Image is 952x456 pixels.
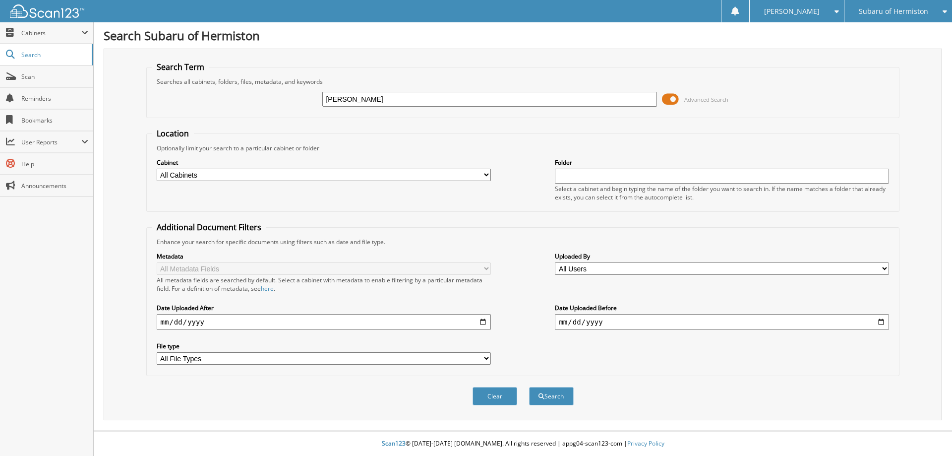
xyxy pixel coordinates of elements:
legend: Search Term [152,62,209,72]
div: © [DATE]-[DATE] [DOMAIN_NAME]. All rights reserved | appg04-scan123-com | [94,432,952,456]
label: Metadata [157,252,491,261]
span: Bookmarks [21,116,88,125]
div: All metadata fields are searched by default. Select a cabinet with metadata to enable filtering b... [157,276,491,293]
span: Search [21,51,87,59]
div: Select a cabinet and begin typing the name of the folder you want to search in. If the name match... [555,185,889,201]
button: Search [529,387,574,405]
label: Date Uploaded Before [555,304,889,312]
span: Cabinets [21,29,81,37]
a: here [261,284,274,293]
span: Scan123 [382,439,406,448]
span: Scan [21,72,88,81]
div: Optionally limit your search to a particular cabinet or folder [152,144,894,152]
span: User Reports [21,138,81,146]
span: [PERSON_NAME] [764,8,820,14]
span: Announcements [21,182,88,190]
div: Searches all cabinets, folders, files, metadata, and keywords [152,77,894,86]
img: scan123-logo-white.svg [10,4,84,18]
h1: Search Subaru of Hermiston [104,27,942,44]
span: Advanced Search [684,96,728,103]
span: Subaru of Hermiston [859,8,928,14]
button: Clear [473,387,517,405]
label: Cabinet [157,158,491,167]
input: start [157,314,491,330]
legend: Additional Document Filters [152,222,266,233]
label: File type [157,342,491,350]
label: Folder [555,158,889,167]
label: Date Uploaded After [157,304,491,312]
div: Enhance your search for specific documents using filters such as date and file type. [152,238,894,246]
span: Help [21,160,88,168]
legend: Location [152,128,194,139]
iframe: Chat Widget [902,408,952,456]
label: Uploaded By [555,252,889,261]
input: end [555,314,889,330]
span: Reminders [21,94,88,103]
a: Privacy Policy [627,439,664,448]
